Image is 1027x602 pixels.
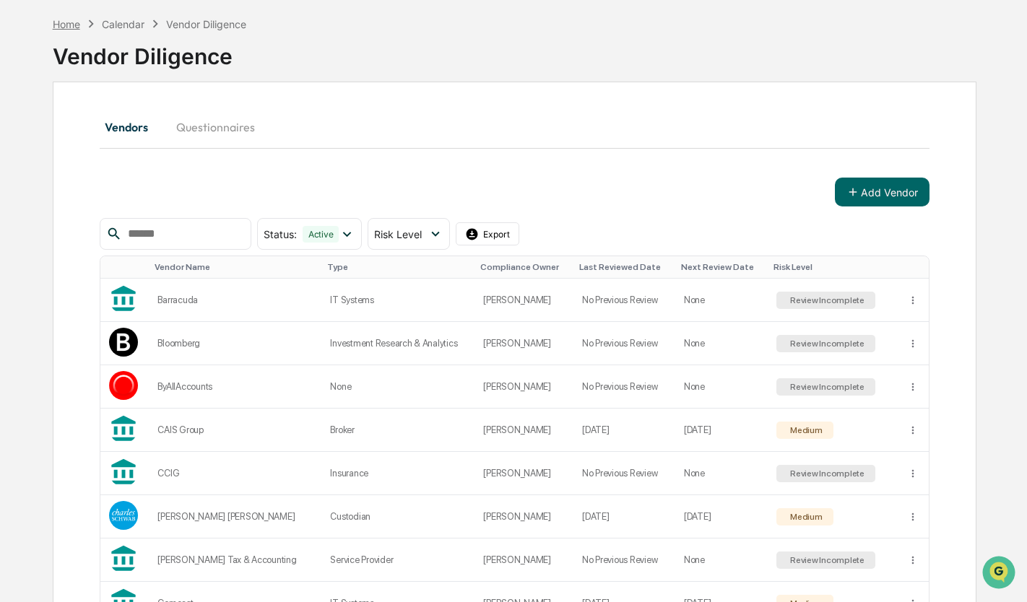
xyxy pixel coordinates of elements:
td: [PERSON_NAME] [474,322,573,365]
img: Vendor Logo [109,371,138,400]
td: Custodian [321,495,474,538]
div: Toggle SortBy [327,262,469,272]
td: [PERSON_NAME] [474,538,573,582]
div: Review Incomplete [787,468,864,479]
a: 🖐️Preclearance [9,176,99,202]
div: [PERSON_NAME] [PERSON_NAME] [157,511,313,522]
button: Export [456,222,519,245]
iframe: Open customer support [981,554,1020,593]
td: No Previous Review [573,538,675,582]
div: Vendor Diligence [53,32,977,69]
td: [DATE] [573,409,675,452]
div: Barracuda [157,295,313,305]
div: Toggle SortBy [681,262,762,272]
td: [PERSON_NAME] [474,452,573,495]
div: Vendor Diligence [166,18,246,30]
td: Insurance [321,452,474,495]
div: Medium [787,512,822,522]
div: Review Incomplete [787,339,864,349]
a: 🗄️Attestations [99,176,185,202]
div: Active [303,226,339,243]
span: Status : [264,228,297,240]
div: ByAllAccounts [157,381,313,392]
span: Preclearance [29,182,93,196]
td: [DATE] [675,495,768,538]
td: [PERSON_NAME] [474,409,573,452]
span: Data Lookup [29,209,91,224]
div: Toggle SortBy [112,262,144,272]
button: Questionnaires [165,110,266,144]
div: Toggle SortBy [910,262,923,272]
td: No Previous Review [573,452,675,495]
span: Pylon [144,245,175,256]
div: Medium [787,425,822,435]
div: Review Incomplete [787,295,864,305]
a: 🔎Data Lookup [9,204,97,230]
div: CCIG [157,468,313,479]
td: No Previous Review [573,279,675,322]
td: None [675,452,768,495]
td: Broker [321,409,474,452]
td: Service Provider [321,538,474,582]
div: Start new chat [49,110,237,125]
div: 🔎 [14,211,26,222]
td: [DATE] [573,495,675,538]
div: Review Incomplete [787,555,864,565]
div: We're available if you need us! [49,125,183,136]
button: Start new chat [246,115,263,132]
td: [DATE] [675,409,768,452]
button: Vendors [100,110,165,144]
div: Toggle SortBy [155,262,316,272]
td: None [675,322,768,365]
td: [PERSON_NAME] [474,279,573,322]
img: 1746055101610-c473b297-6a78-478c-a979-82029cc54cd1 [14,110,40,136]
div: CAIS Group [157,424,313,435]
button: Add Vendor [835,178,929,206]
p: How can we help? [14,30,263,53]
div: Home [53,18,80,30]
td: [PERSON_NAME] [474,495,573,538]
div: Calendar [102,18,144,30]
div: Toggle SortBy [773,262,893,272]
div: Toggle SortBy [579,262,669,272]
td: None [321,365,474,409]
div: secondary tabs example [100,110,930,144]
div: 🖐️ [14,183,26,195]
img: Vendor Logo [109,501,138,530]
td: None [675,279,768,322]
div: Bloomberg [157,338,313,349]
td: None [675,538,768,582]
td: Investment Research & Analytics [321,322,474,365]
img: Vendor Logo [109,328,138,357]
div: [PERSON_NAME] Tax & Accounting [157,554,313,565]
div: Review Incomplete [787,382,864,392]
td: No Previous Review [573,322,675,365]
td: None [675,365,768,409]
td: [PERSON_NAME] [474,365,573,409]
td: IT Systems [321,279,474,322]
div: 🗄️ [105,183,116,195]
td: No Previous Review [573,365,675,409]
div: Toggle SortBy [480,262,568,272]
span: Risk Level [374,228,422,240]
a: Powered byPylon [102,244,175,256]
span: Attestations [119,182,179,196]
